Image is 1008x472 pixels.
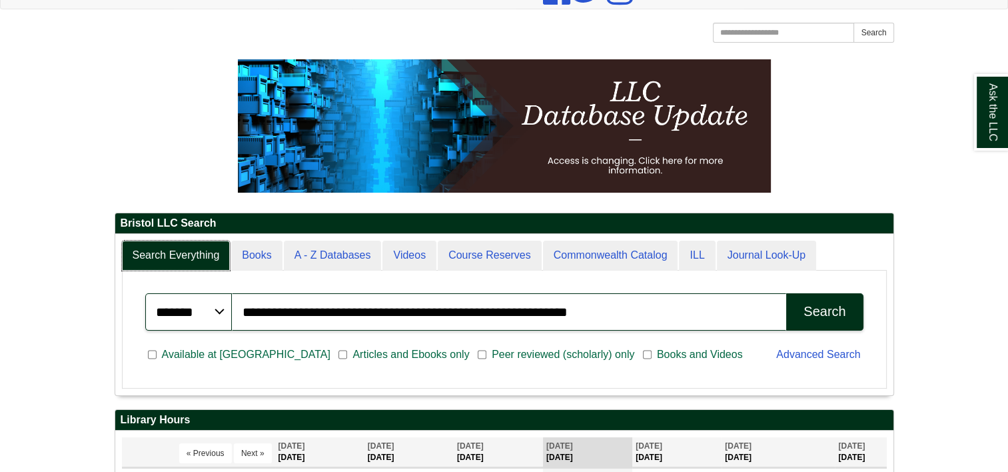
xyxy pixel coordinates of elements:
[722,437,835,467] th: [DATE]
[632,437,722,467] th: [DATE]
[486,347,640,363] span: Peer reviewed (scholarly) only
[368,441,394,451] span: [DATE]
[115,213,893,234] h2: Bristol LLC Search
[347,347,474,363] span: Articles and Ebooks only
[231,241,282,271] a: Books
[725,441,752,451] span: [DATE]
[338,349,347,361] input: Articles and Ebooks only
[278,441,305,451] span: [DATE]
[853,23,893,43] button: Search
[438,241,542,271] a: Course Reserves
[786,293,863,331] button: Search
[382,241,436,271] a: Videos
[157,347,336,363] span: Available at [GEOGRAPHIC_DATA]
[803,304,845,319] div: Search
[234,443,272,463] button: Next »
[364,437,454,467] th: [DATE]
[776,349,860,360] a: Advanced Search
[478,349,486,361] input: Peer reviewed (scholarly) only
[835,437,886,467] th: [DATE]
[454,437,543,467] th: [DATE]
[284,241,382,271] a: A - Z Databases
[543,437,632,467] th: [DATE]
[179,443,232,463] button: « Previous
[652,347,748,363] span: Books and Videos
[148,349,157,361] input: Available at [GEOGRAPHIC_DATA]
[546,441,573,451] span: [DATE]
[679,241,715,271] a: ILL
[717,241,816,271] a: Journal Look-Up
[122,241,231,271] a: Search Everything
[275,437,364,467] th: [DATE]
[115,410,893,431] h2: Library Hours
[636,441,662,451] span: [DATE]
[238,59,771,193] img: HTML tutorial
[643,349,652,361] input: Books and Videos
[543,241,678,271] a: Commonwealth Catalog
[838,441,865,451] span: [DATE]
[457,441,484,451] span: [DATE]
